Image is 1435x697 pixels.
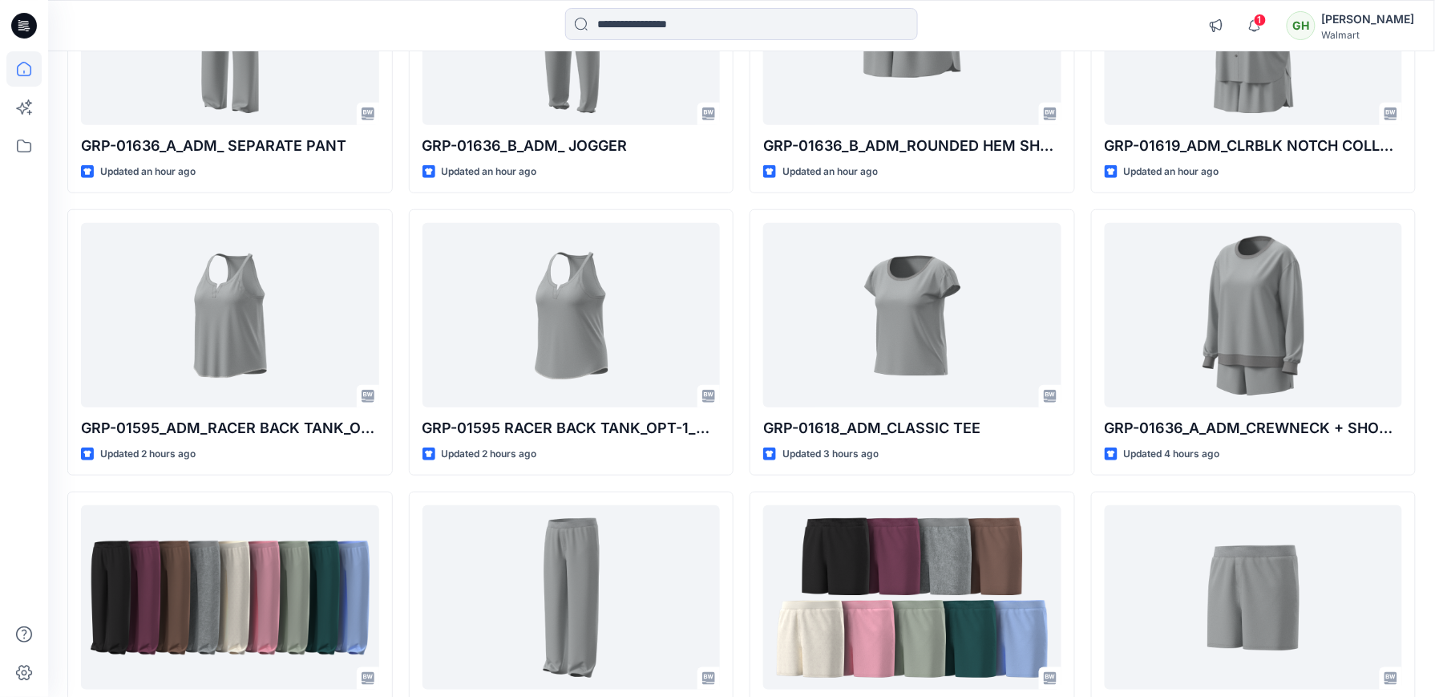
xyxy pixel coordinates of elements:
[1124,164,1219,180] p: Updated an hour ago
[81,505,379,689] a: WM22609A_ADM_ESSENTIALS LONG PANT_COLORWAY
[1254,14,1267,26] span: 1
[782,164,878,180] p: Updated an hour ago
[1322,10,1415,29] div: [PERSON_NAME]
[422,505,721,689] a: WM22609A_ADM_ESSENTIALS LONG PANT
[422,223,721,407] a: GRP-01595 RACER BACK TANK_OPT-1_DEVELOPMENT
[100,164,196,180] p: Updated an hour ago
[1322,29,1415,41] div: Walmart
[100,446,196,463] p: Updated 2 hours ago
[81,135,379,157] p: GRP-01636_A_ADM_ SEPARATE PANT
[1124,446,1220,463] p: Updated 4 hours ago
[1287,11,1316,40] div: GH
[422,135,721,157] p: GRP-01636_B_ADM_ JOGGER
[763,505,1061,689] a: WM22610A_ADM_ESSENTIALS SHORT_COLORWAY
[81,223,379,407] a: GRP-01595_ADM_RACER BACK TANK_OPT-2 & OPT-3
[1105,135,1403,157] p: GRP-01619_ADM_CLRBLK NOTCH COLLAR SHORT SET
[81,417,379,440] p: GRP-01595_ADM_RACER BACK TANK_OPT-2 & OPT-3
[422,417,721,440] p: GRP-01595 RACER BACK TANK_OPT-1_DEVELOPMENT
[1105,417,1403,440] p: GRP-01636_A_ADM_CREWNECK + SHORT SET
[442,446,537,463] p: Updated 2 hours ago
[782,446,879,463] p: Updated 3 hours ago
[1105,505,1403,689] a: WM22610A_ADM_ESSENTIALS SHORT
[1105,223,1403,407] a: GRP-01636_A_ADM_CREWNECK + SHORT SET
[763,223,1061,407] a: GRP-01618_ADM_CLASSIC TEE
[763,135,1061,157] p: GRP-01636_B_ADM_ROUNDED HEM SHORT
[763,417,1061,440] p: GRP-01618_ADM_CLASSIC TEE
[442,164,537,180] p: Updated an hour ago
